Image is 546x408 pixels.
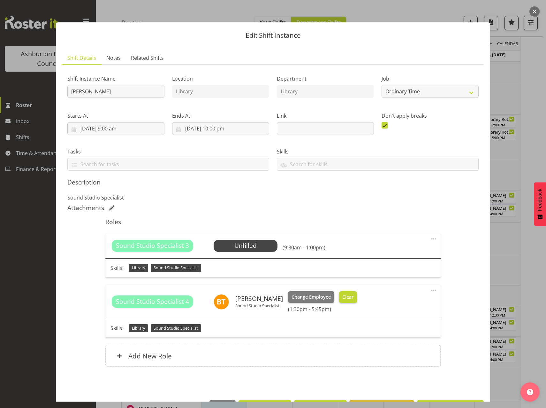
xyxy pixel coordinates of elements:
[292,294,331,301] span: Change Employee
[537,189,543,211] span: Feedback
[62,32,484,39] p: Edit Shift Instance
[172,75,269,82] label: Location
[283,244,325,251] h6: (9:30am - 1:00pm)
[67,194,479,201] p: Sound Studio Specialist
[382,75,479,82] label: Job
[132,265,145,271] span: Library
[339,291,357,303] button: Clear
[342,294,353,301] span: Clear
[214,294,229,310] img: ben-tomassetti10355.jpg
[534,182,546,226] button: Feedback - Show survey
[172,122,269,135] input: Click to select...
[116,297,189,306] span: Sound Studio Specialist 4
[172,112,269,120] label: Ends At
[277,112,374,120] label: Link
[67,85,164,98] input: Shift Instance Name
[105,218,440,226] h5: Roles
[277,75,374,82] label: Department
[288,306,357,312] h6: (1:30pm - 5:45pm)
[110,264,124,272] p: Skills:
[128,352,172,360] h6: Add New Role
[110,324,124,332] p: Skills:
[382,112,479,120] label: Don't apply breaks
[67,75,164,82] label: Shift Instance Name
[277,159,478,169] input: Search for skills
[288,291,334,303] button: Change Employee
[68,159,269,169] input: Search for tasks
[131,54,164,62] span: Related Shifts
[235,303,283,308] p: Sound Studio Specialist
[67,122,164,135] input: Click to select...
[67,112,164,120] label: Starts At
[132,325,145,331] span: Library
[154,325,198,331] span: Sound Studio Specialist
[234,241,257,250] span: Unfilled
[527,389,533,395] img: help-xxl-2.png
[67,148,269,155] label: Tasks
[106,54,121,62] span: Notes
[116,241,189,250] span: Sound Studio Specialist 3
[67,178,479,186] h5: Description
[235,295,283,302] h6: [PERSON_NAME]
[154,265,198,271] span: Sound Studio Specialist
[67,54,96,62] span: Shift Details
[67,204,104,212] h5: Attachments
[277,148,479,155] label: Skills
